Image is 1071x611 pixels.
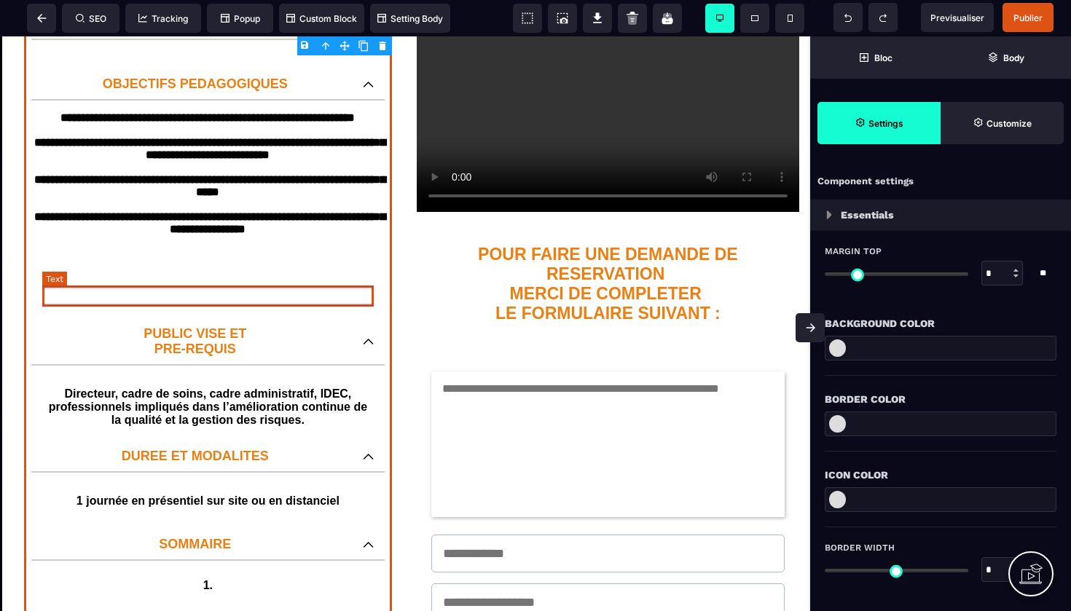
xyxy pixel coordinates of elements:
[930,12,984,23] span: Previsualiser
[810,167,1071,196] div: Component settings
[377,13,443,24] span: Setting Body
[825,466,1056,484] div: Icon Color
[203,543,213,555] b: 1.
[42,347,374,394] text: Directeur, cadre de soins, cadre administratif, IDEC, professionnels impliqués dans l’amélioratio...
[42,290,348,320] p: PUBLIC VISE ET PRE-REQUIS
[42,412,348,427] p: DUREE ET MODALITES
[841,206,894,224] p: Essentials
[921,3,994,32] span: Preview
[286,13,357,24] span: Custom Block
[513,4,542,33] span: View components
[986,118,1032,129] strong: Customize
[548,4,577,33] span: Screenshot
[221,13,260,24] span: Popup
[826,210,832,219] img: loading
[941,36,1071,79] span: Open Layer Manager
[825,542,895,553] span: Border Width
[1003,52,1024,63] strong: Body
[478,208,742,286] b: POUR FAIRE UNE DEMANDE DE RESERVATION MERCI DE COMPLETER LE FORMULAIRE SUIVANT :
[868,118,903,129] strong: Settings
[138,13,188,24] span: Tracking
[35,454,381,475] text: 1 journée en présentiel sur site ou en distanciel
[810,36,941,79] span: Open Blocks
[1013,12,1043,23] span: Publier
[825,390,1056,408] div: Border Color
[42,40,348,55] p: OBJECTIFS PEDAGOGIQUES
[817,102,941,144] span: Settings
[76,13,106,24] span: SEO
[941,102,1064,144] span: Open Style Manager
[825,245,882,257] span: Margin Top
[42,500,348,516] p: SOMMAIRE
[825,315,1056,332] div: Background Color
[874,52,892,63] strong: Bloc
